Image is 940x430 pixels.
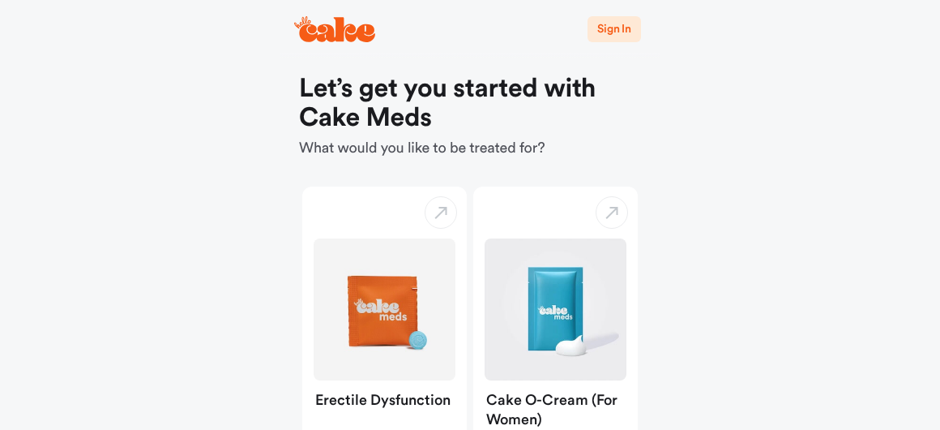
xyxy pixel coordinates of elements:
[587,16,641,42] button: Sign In
[302,381,467,425] div: Erectile Dysfunction
[485,239,626,381] img: Cake O-Cream (for Women)
[299,75,641,159] div: What would you like to be treated for?
[597,24,631,35] span: Sign In
[299,75,641,133] h1: Let’s get you started with Cake Meds
[314,239,455,381] img: Erectile Dysfunction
